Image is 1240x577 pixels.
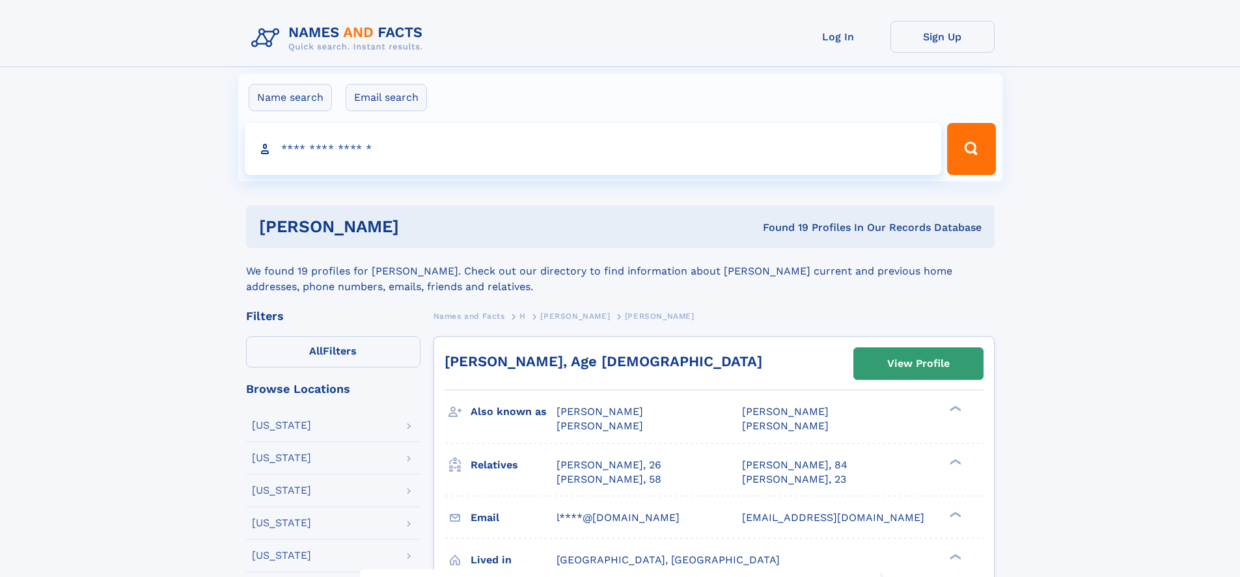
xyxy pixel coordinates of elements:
span: [PERSON_NAME] [625,312,695,321]
img: Logo Names and Facts [246,21,434,56]
div: [US_STATE] [252,453,311,463]
span: [PERSON_NAME] [557,420,643,432]
div: [US_STATE] [252,550,311,561]
button: Search Button [947,123,995,175]
a: [PERSON_NAME], 84 [742,458,847,472]
input: search input [245,123,942,175]
label: Name search [249,84,332,111]
span: [EMAIL_ADDRESS][DOMAIN_NAME] [742,511,924,524]
label: Email search [346,84,427,111]
span: [GEOGRAPHIC_DATA], [GEOGRAPHIC_DATA] [557,554,780,566]
a: [PERSON_NAME] [540,308,610,324]
span: [PERSON_NAME] [557,405,643,418]
span: H [519,312,526,321]
div: [US_STATE] [252,420,311,431]
div: Found 19 Profiles In Our Records Database [581,221,982,235]
a: Names and Facts [434,308,505,324]
div: Filters [246,310,420,322]
a: Sign Up [890,21,995,53]
div: [US_STATE] [252,485,311,496]
h3: Lived in [471,549,557,571]
label: Filters [246,336,420,368]
a: [PERSON_NAME], 26 [557,458,661,472]
span: All [309,345,323,357]
div: [US_STATE] [252,518,311,528]
a: [PERSON_NAME], 23 [742,472,846,487]
div: ❯ [946,405,962,413]
h3: Also known as [471,401,557,423]
div: ❯ [946,552,962,561]
a: Log In [786,21,890,53]
h3: Relatives [471,454,557,476]
span: [PERSON_NAME] [540,312,610,321]
span: [PERSON_NAME] [742,405,829,418]
div: Browse Locations [246,383,420,395]
div: ❯ [946,457,962,466]
span: [PERSON_NAME] [742,420,829,432]
div: View Profile [887,349,950,379]
a: [PERSON_NAME], Age [DEMOGRAPHIC_DATA] [445,353,762,369]
h3: Email [471,507,557,529]
a: View Profile [854,348,983,379]
div: We found 19 profiles for [PERSON_NAME]. Check out our directory to find information about [PERSON... [246,248,995,295]
div: ❯ [946,510,962,518]
a: [PERSON_NAME], 58 [557,472,661,487]
h1: [PERSON_NAME] [259,219,581,235]
a: H [519,308,526,324]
